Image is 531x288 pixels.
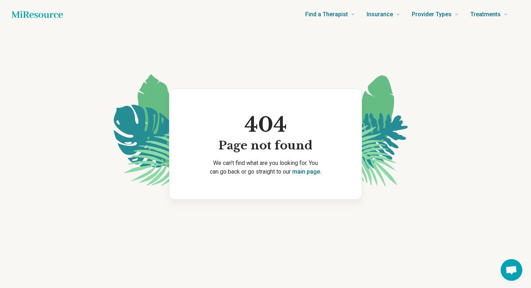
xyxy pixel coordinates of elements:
span: Provider Types [412,9,452,19]
span: Insurance [367,9,393,19]
span: Treatments [470,9,501,19]
span: Find a Therapist [305,9,348,19]
a: main page. [292,168,321,175]
p: We can’t find what are you looking for. You can go back or go straight to our [181,159,350,176]
span: Page not found [219,138,312,153]
span: 404 [219,112,312,138]
div: Open chat [501,259,522,281]
a: Home page [12,7,63,22]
